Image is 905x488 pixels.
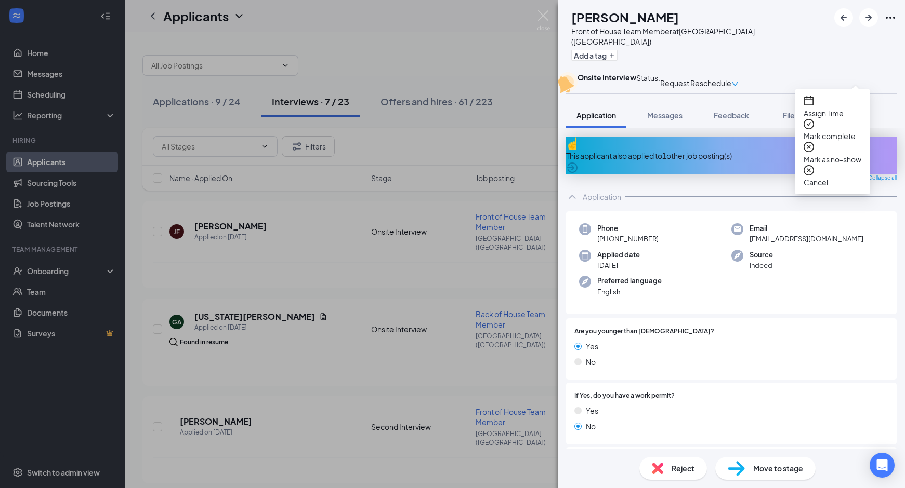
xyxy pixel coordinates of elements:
[804,142,814,152] span: close-circle
[834,8,853,27] button: ArrowLeftNew
[859,8,878,27] button: ArrowRight
[636,72,660,93] div: Status :
[647,111,683,120] span: Messages
[870,453,895,478] div: Open Intercom Messenger
[571,50,618,61] button: PlusAdd a tag
[804,165,814,175] span: close-circle
[597,223,659,234] span: Phone
[750,250,773,260] span: Source
[714,111,749,120] span: Feedback
[804,119,814,129] span: check-circle
[597,234,659,244] span: [PHONE_NUMBER]
[597,250,640,260] span: Applied date
[566,191,579,203] svg: ChevronUp
[660,77,731,89] span: Request Reschedule
[586,356,596,368] span: No
[586,421,596,432] span: No
[750,260,773,270] span: Indeed
[578,73,636,82] b: Onsite Interview
[750,234,863,244] span: [EMAIL_ADDRESS][DOMAIN_NAME]
[862,11,875,24] svg: ArrowRight
[804,96,814,106] span: calendar
[884,11,897,24] svg: Ellipses
[586,405,598,416] span: Yes
[783,111,798,120] span: Files
[586,341,598,352] span: Yes
[868,174,897,182] span: Collapse all
[566,150,897,161] div: This applicant also applied to 1 other job posting(s)
[566,161,579,174] svg: ArrowCircle
[804,177,861,188] span: Cancel
[804,154,861,165] span: Mark as no-show
[574,327,714,336] span: Are you younger than [DEMOGRAPHIC_DATA]?
[804,130,861,142] span: Mark complete
[597,260,640,270] span: [DATE]
[672,463,694,474] span: Reject
[576,111,616,120] span: Application
[583,192,621,202] div: Application
[597,276,662,286] span: Preferred language
[571,26,829,47] div: Front of House Team Member at [GEOGRAPHIC_DATA] ([GEOGRAPHIC_DATA])
[609,52,615,59] svg: Plus
[731,80,739,88] span: down
[574,391,675,401] span: If Yes, do you have a work permit?
[597,287,662,297] span: English
[753,463,803,474] span: Move to stage
[804,107,861,119] span: Assign Time
[750,223,863,234] span: Email
[837,11,850,24] svg: ArrowLeftNew
[571,8,679,26] h1: [PERSON_NAME]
